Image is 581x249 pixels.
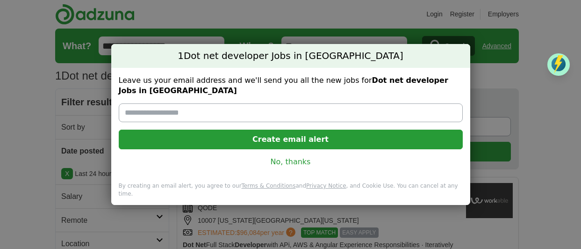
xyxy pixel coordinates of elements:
[111,44,470,68] h2: Dot net developer Jobs in [GEOGRAPHIC_DATA]
[111,182,470,205] div: By creating an email alert, you agree to our and , and Cookie Use. You can cancel at any time.
[126,157,455,167] a: No, thanks
[242,183,296,189] a: Terms & Conditions
[119,76,448,95] strong: Dot net developer Jobs in [GEOGRAPHIC_DATA]
[306,183,346,189] a: Privacy Notice
[119,75,463,96] label: Leave us your email address and we'll send you all the new jobs for
[119,130,463,149] button: Create email alert
[178,50,184,63] span: 1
